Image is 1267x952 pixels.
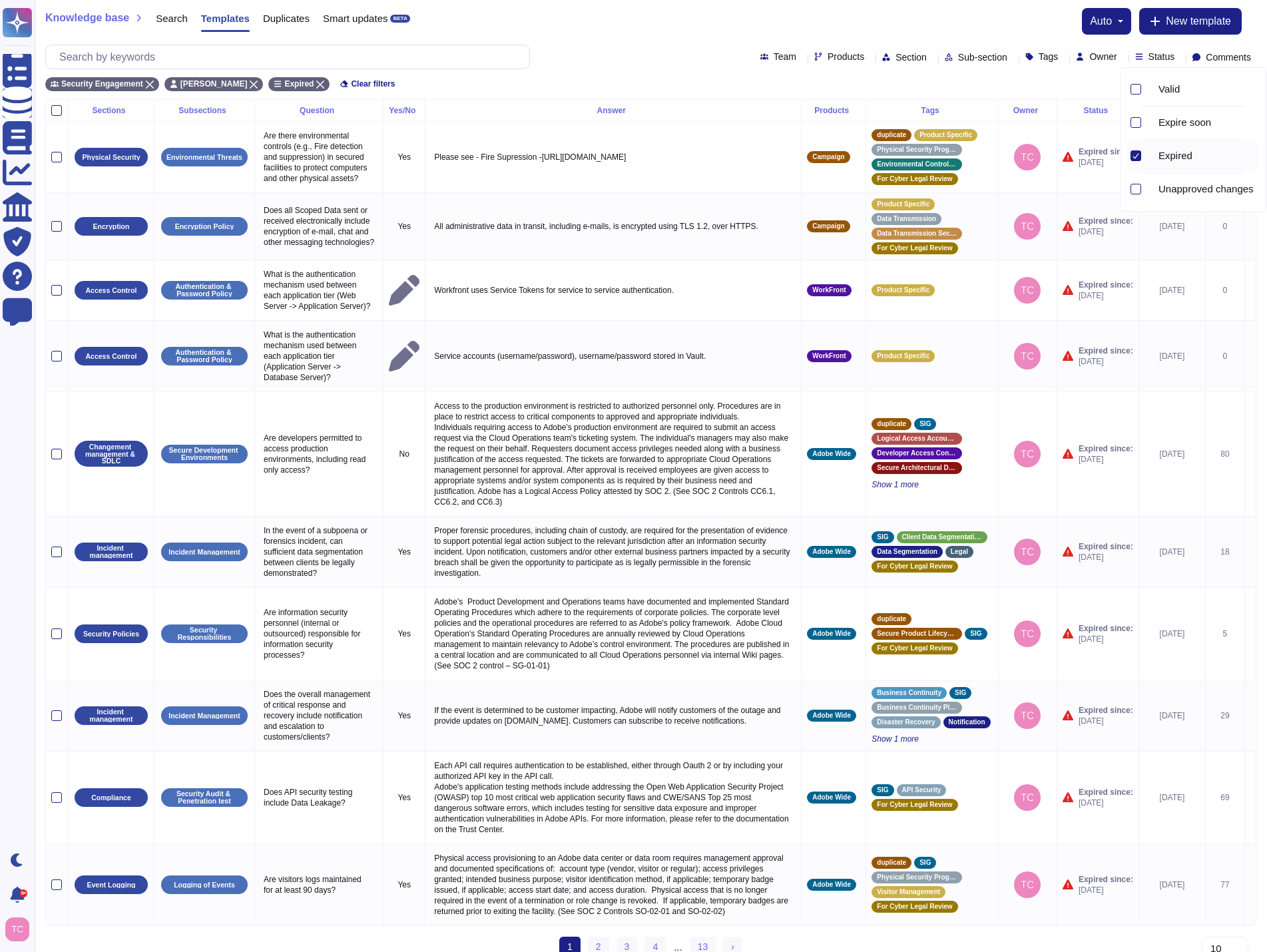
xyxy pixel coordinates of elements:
span: [DATE] [1079,226,1133,237]
img: user [1014,539,1041,565]
span: Owner [1089,52,1117,61]
span: Search [156,13,188,23]
span: Unapproved changes [1158,183,1254,195]
div: Unapproved changes [1148,174,1259,204]
p: Are information security personnel (internal or outsourced) responsible for information security ... [260,604,378,664]
span: Product Specific [877,353,929,359]
div: Sections [73,107,148,115]
span: Product Specific [877,287,929,294]
span: [DATE] [1079,157,1133,168]
span: Legal [951,549,968,555]
div: 69 [1211,792,1239,803]
span: API Security [902,787,941,794]
p: Environmental Threats [166,154,242,161]
p: Are developers permitted to access production environments, including read only access? [260,429,378,479]
p: Physical Security [83,154,140,161]
input: Search by keywords [53,45,529,69]
span: For Cyber Legal Review [877,903,952,910]
p: Does all Scoped Data sent or received electronically include encryption of e-mail, chat and other... [260,202,378,251]
div: Expire soon [1148,115,1153,130]
p: Yes [389,221,419,232]
p: What is the authentication mechanism used between each application tier (Application Server -> Da... [260,326,378,386]
div: [DATE] [1144,449,1200,459]
span: Campaign [812,223,844,230]
span: Smart updates [323,13,388,23]
span: SIG [955,690,966,696]
button: user [3,915,39,944]
span: Expired since: [1079,346,1133,356]
div: Status [1063,107,1133,115]
p: Are there environmental controls (e.g., Fire detection and suppression) in secured facilities to ... [260,127,378,187]
span: SIG [919,421,931,427]
p: Logging of Events [174,881,235,889]
span: Expired since: [1079,280,1133,290]
span: Physical Security Program [877,874,957,881]
div: 9+ [19,889,27,897]
span: duplicate [877,132,906,138]
div: [DATE] [1144,792,1200,803]
img: user [1014,343,1041,369]
span: Notification [949,719,985,726]
span: Data Transmission [877,216,936,222]
span: Expired since: [1079,874,1133,885]
span: For Cyber Legal Review [877,645,952,652]
div: 0 [1211,351,1239,361]
span: For Cyber Legal Review [877,802,952,808]
span: Expire soon [1158,117,1211,128]
span: New template [1166,16,1231,27]
span: Adobe Wide [812,549,851,555]
span: SIG [970,630,981,637]
div: Expire soon [1158,117,1254,128]
p: Access to the production environment is restricted to authorized personnel only. Procedures are i... [431,397,796,511]
div: 18 [1211,547,1239,557]
span: SIG [919,859,931,866]
p: Does the overall management of critical response and recovery include notification and escalation... [260,686,378,746]
button: New template [1139,8,1242,35]
div: Valid [1158,83,1254,95]
p: Secure Development Environments [166,447,243,461]
div: 29 [1211,710,1239,721]
span: Logical Access Account Standard [877,435,957,442]
span: For Cyber Legal Review [877,245,952,252]
div: Subsections [160,107,249,115]
span: SIG [877,534,888,541]
span: Adobe Wide [812,712,851,719]
div: Expired [1148,141,1259,171]
span: Duplicates [263,13,310,23]
div: 77 [1211,879,1239,890]
div: Tags [872,107,993,115]
span: Expired since: [1079,787,1133,798]
span: Show 1 more [872,479,993,490]
span: [DATE] [1079,356,1133,367]
span: Comments [1206,53,1251,62]
p: Incident management [79,545,143,559]
span: Expired since: [1079,443,1133,454]
span: Status [1148,52,1175,61]
span: [DATE] [1079,798,1133,808]
span: Adobe Wide [812,881,851,888]
p: Encryption [93,223,130,230]
p: Please see - Fire Supression -[URL][DOMAIN_NAME] [431,148,796,166]
p: Yes [389,547,419,557]
span: Expired [1158,150,1192,162]
p: Security Responsibilities [166,626,243,640]
span: Expired since: [1079,216,1133,226]
div: Valid [1148,75,1259,105]
p: No [389,449,419,459]
p: Incident Management [168,549,240,556]
span: Clear filters [351,80,395,88]
span: Secure Architectural Design Standards [877,465,957,471]
p: If the event is determined to be customer impacting, Adobe will notify customers of the outage an... [431,702,796,730]
p: Yes [389,628,419,639]
div: Unapproved changes [1148,182,1153,197]
div: 0 [1211,285,1239,296]
div: 0 [1211,221,1239,232]
div: [DATE] [1144,628,1200,639]
span: Expired [284,80,314,88]
div: Expired [1158,150,1254,162]
p: Changement management & SDLC [79,443,143,465]
span: [DATE] [1079,552,1133,563]
span: Knowledge base [45,13,129,23]
div: 80 [1211,449,1239,459]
